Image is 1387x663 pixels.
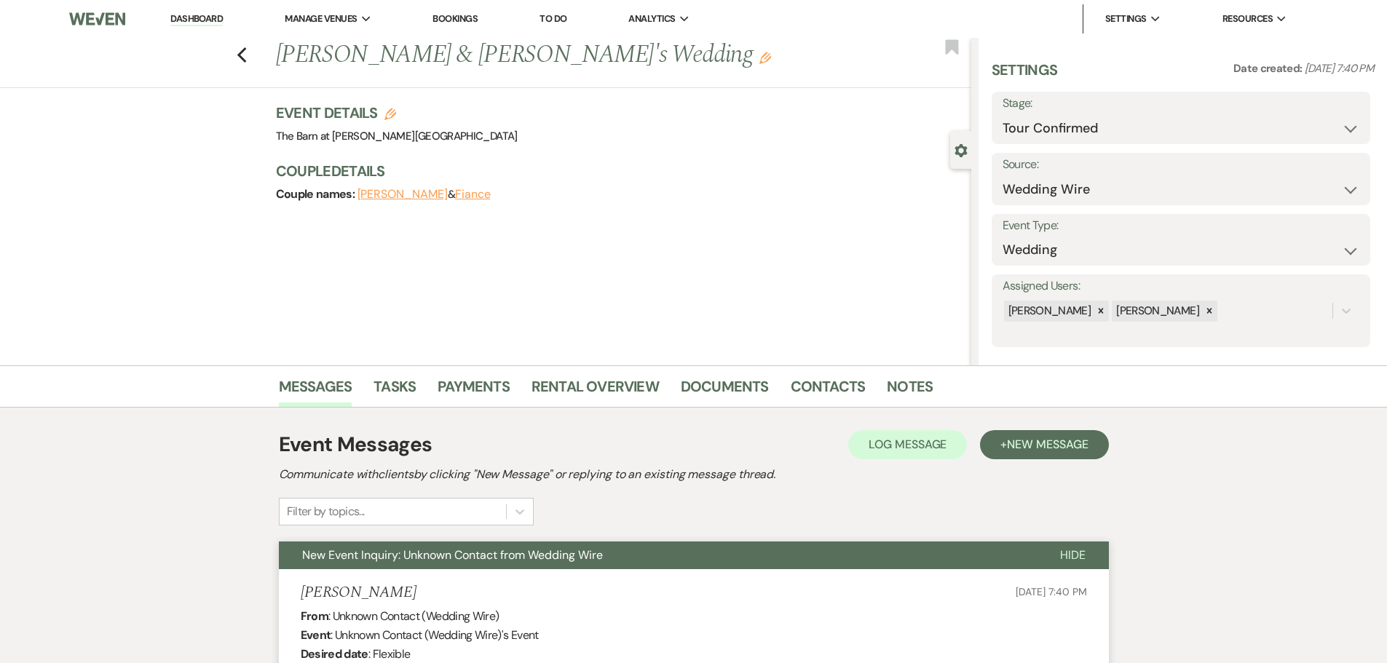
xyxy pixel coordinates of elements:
[955,143,968,156] button: Close lead details
[301,627,331,643] b: Event
[69,4,125,34] img: Weven Logo
[279,429,432,460] h1: Event Messages
[1004,301,1094,322] div: [PERSON_NAME]
[887,375,933,407] a: Notes
[869,437,947,452] span: Log Message
[1016,585,1086,598] span: [DATE] 7:40 PM
[1105,12,1147,26] span: Settings
[1007,437,1088,452] span: New Message
[301,646,368,662] b: Desired date
[285,12,357,26] span: Manage Venues
[1112,301,1201,322] div: [PERSON_NAME]
[357,187,491,202] span: &
[980,430,1108,459] button: +New Message
[279,466,1109,483] h2: Communicate with clients by clicking "New Message" or replying to an existing message thread.
[1233,61,1305,76] span: Date created:
[276,38,826,73] h1: [PERSON_NAME] & [PERSON_NAME]'s Wedding
[759,51,771,64] button: Edit
[791,375,866,407] a: Contacts
[170,12,223,26] a: Dashboard
[1003,276,1359,297] label: Assigned Users:
[1222,12,1273,26] span: Resources
[279,541,1037,569] button: New Event Inquiry: Unknown Contact from Wedding Wire
[301,584,416,602] h5: [PERSON_NAME]
[357,188,448,200] button: [PERSON_NAME]
[1003,154,1359,175] label: Source:
[1003,93,1359,114] label: Stage:
[276,161,957,181] h3: Couple Details
[279,375,352,407] a: Messages
[276,186,357,202] span: Couple names:
[276,129,518,143] span: The Barn at [PERSON_NAME][GEOGRAPHIC_DATA]
[276,103,518,123] h3: Event Details
[438,375,510,407] a: Payments
[532,375,659,407] a: Rental Overview
[628,12,675,26] span: Analytics
[992,60,1058,92] h3: Settings
[287,503,365,520] div: Filter by topics...
[1305,61,1374,76] span: [DATE] 7:40 PM
[1037,541,1109,569] button: Hide
[455,188,491,200] button: Fiance
[681,375,769,407] a: Documents
[1003,215,1359,237] label: Event Type:
[540,12,566,25] a: To Do
[302,547,603,563] span: New Event Inquiry: Unknown Contact from Wedding Wire
[301,608,328,624] b: From
[848,430,967,459] button: Log Message
[432,12,478,25] a: Bookings
[1060,547,1086,563] span: Hide
[374,375,416,407] a: Tasks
